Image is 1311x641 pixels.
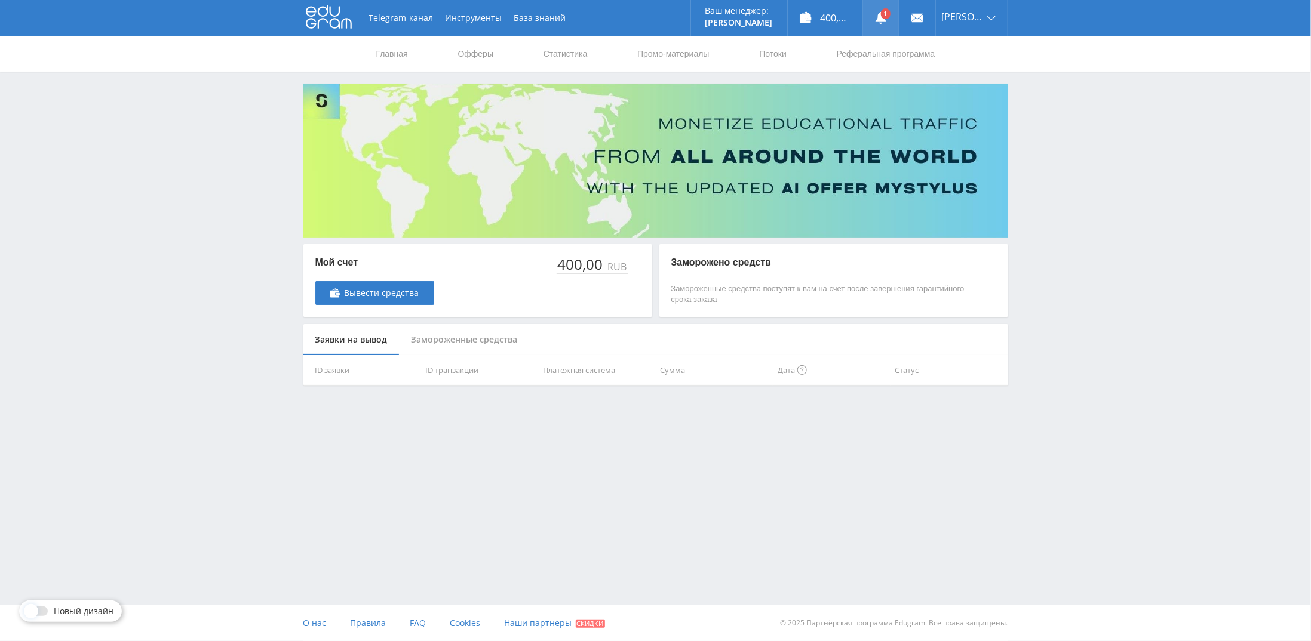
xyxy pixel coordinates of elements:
[351,617,386,628] span: Правила
[636,36,710,72] a: Промо-материалы
[420,355,538,386] th: ID транзакции
[303,324,400,356] div: Заявки на вывод
[891,355,1008,386] th: Статус
[400,324,530,356] div: Замороженные средства
[705,18,773,27] p: [PERSON_NAME]
[505,617,572,628] span: Наши партнеры
[375,36,409,72] a: Главная
[54,606,113,616] span: Новый дизайн
[671,256,972,269] p: Заморожено средств
[315,256,434,269] p: Мой счет
[303,84,1008,238] img: Banner
[303,617,327,628] span: О нас
[538,355,656,386] th: Платежная система
[671,283,972,305] p: Замороженные средства поступят к вам на счет после завершения гарантийного срока заказа
[661,605,1008,641] div: © 2025 Партнёрская программа Edugram. Все права защищены.
[705,6,773,16] p: Ваш менеджер:
[351,605,386,641] a: Правила
[450,617,481,628] span: Cookies
[315,281,434,305] a: Вывести средства
[758,36,788,72] a: Потоки
[836,36,937,72] a: Реферальная программа
[505,605,605,641] a: Наши партнеры Скидки
[576,620,605,628] span: Скидки
[557,256,606,273] div: 400,00
[303,605,327,641] a: О нас
[655,355,773,386] th: Сумма
[450,605,481,641] a: Cookies
[410,605,426,641] a: FAQ
[457,36,495,72] a: Офферы
[606,261,628,272] div: RUB
[942,12,984,21] span: [PERSON_NAME]
[303,355,421,386] th: ID заявки
[773,355,891,386] th: Дата
[542,36,589,72] a: Статистика
[345,288,419,298] span: Вывести средства
[410,617,426,628] span: FAQ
